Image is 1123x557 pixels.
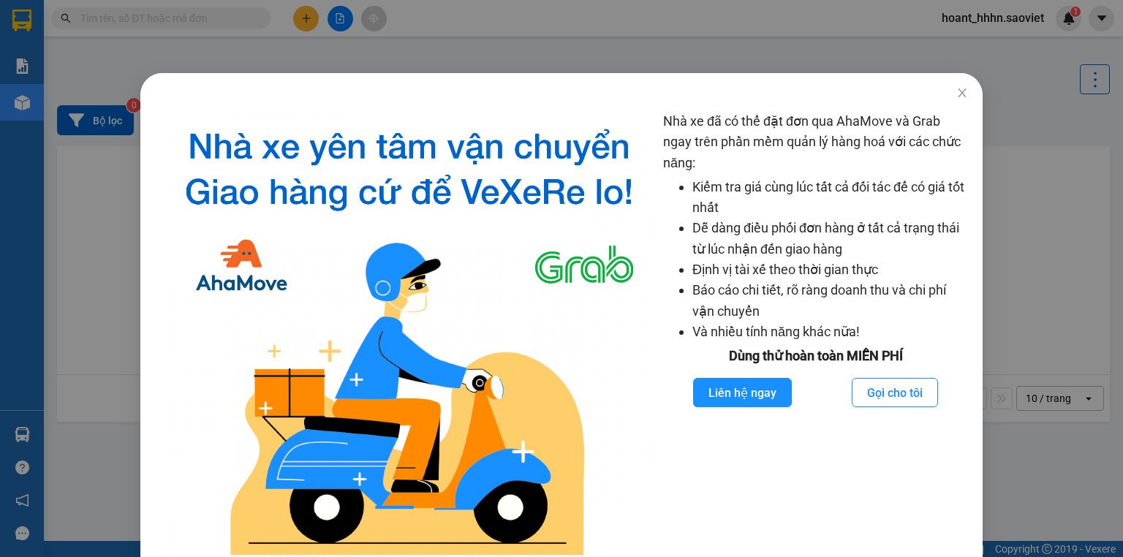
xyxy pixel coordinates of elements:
[852,378,938,407] button: Gọi cho tôi
[692,259,968,280] li: Định vị tài xế theo thời gian thực
[663,346,968,366] div: Dùng thử hoàn toàn MIỄN PHÍ
[693,378,792,407] button: Liên hệ ngay
[692,218,968,259] li: Dễ dàng điều phối đơn hàng ở tất cả trạng thái từ lúc nhận đến giao hàng
[692,177,968,219] li: Kiểm tra giá cùng lúc tất cả đối tác để có giá tốt nhất
[942,73,983,114] button: Close
[692,322,968,342] li: Và nhiều tính năng khác nữa!
[692,280,968,322] li: Báo cáo chi tiết, rõ ràng doanh thu và chi phí vận chuyển
[708,384,776,402] span: Liên hệ ngay
[867,384,923,402] span: Gọi cho tôi
[956,87,968,99] span: close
